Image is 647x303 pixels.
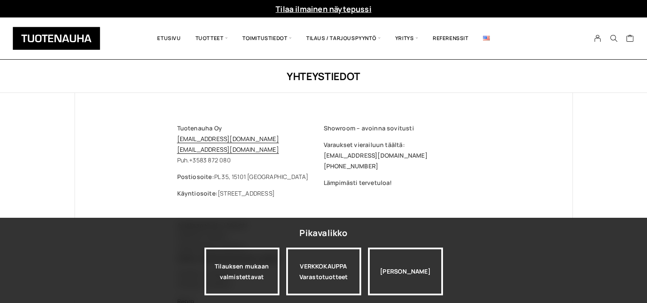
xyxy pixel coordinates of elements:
[299,24,388,53] span: Tilaus / Tarjouspyyntö
[286,248,361,295] a: VERKKOKAUPPAVarastotuotteet
[324,151,428,159] span: [EMAIL_ADDRESS][DOMAIN_NAME]
[177,173,214,181] b: Postiosoite:
[589,35,606,42] a: My Account
[324,179,392,187] span: Lämpimästi tervetuloa!
[235,24,299,53] span: Toimitustiedot
[276,4,371,14] a: Tilaa ilmainen näytepussi
[177,145,279,153] a: [EMAIL_ADDRESS][DOMAIN_NAME]
[626,34,634,44] a: Cart
[13,27,100,50] img: Tuotenauha Oy
[299,225,347,241] div: Pikavalikko
[483,36,490,40] img: English
[177,171,324,182] p: PL 35, 15101 [GEOGRAPHIC_DATA]
[188,24,235,53] span: Tuotteet
[75,69,573,83] h1: Yhteystiedot
[177,135,279,143] a: [EMAIL_ADDRESS][DOMAIN_NAME]
[324,162,379,170] span: [PHONE_NUMBER]
[388,24,426,53] span: Yritys
[324,124,414,132] span: Showroom – avoinna sovitusti
[368,248,443,295] div: [PERSON_NAME]
[204,248,279,295] a: Tilauksen mukaan valmistettavat
[177,188,324,199] p: [STREET_ADDRESS]
[177,189,218,197] b: Käyntiosoite:
[150,24,188,53] a: Etusivu
[426,24,476,53] a: Referenssit
[606,35,622,42] button: Search
[324,141,405,149] span: Varaukset vierailuun täältä:
[286,248,361,295] div: VERKKOKAUPPA Varastotuotteet
[177,124,222,132] span: Tuotenauha Oy
[177,123,324,165] p: Puh. 3 872 080
[189,156,203,164] span: +358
